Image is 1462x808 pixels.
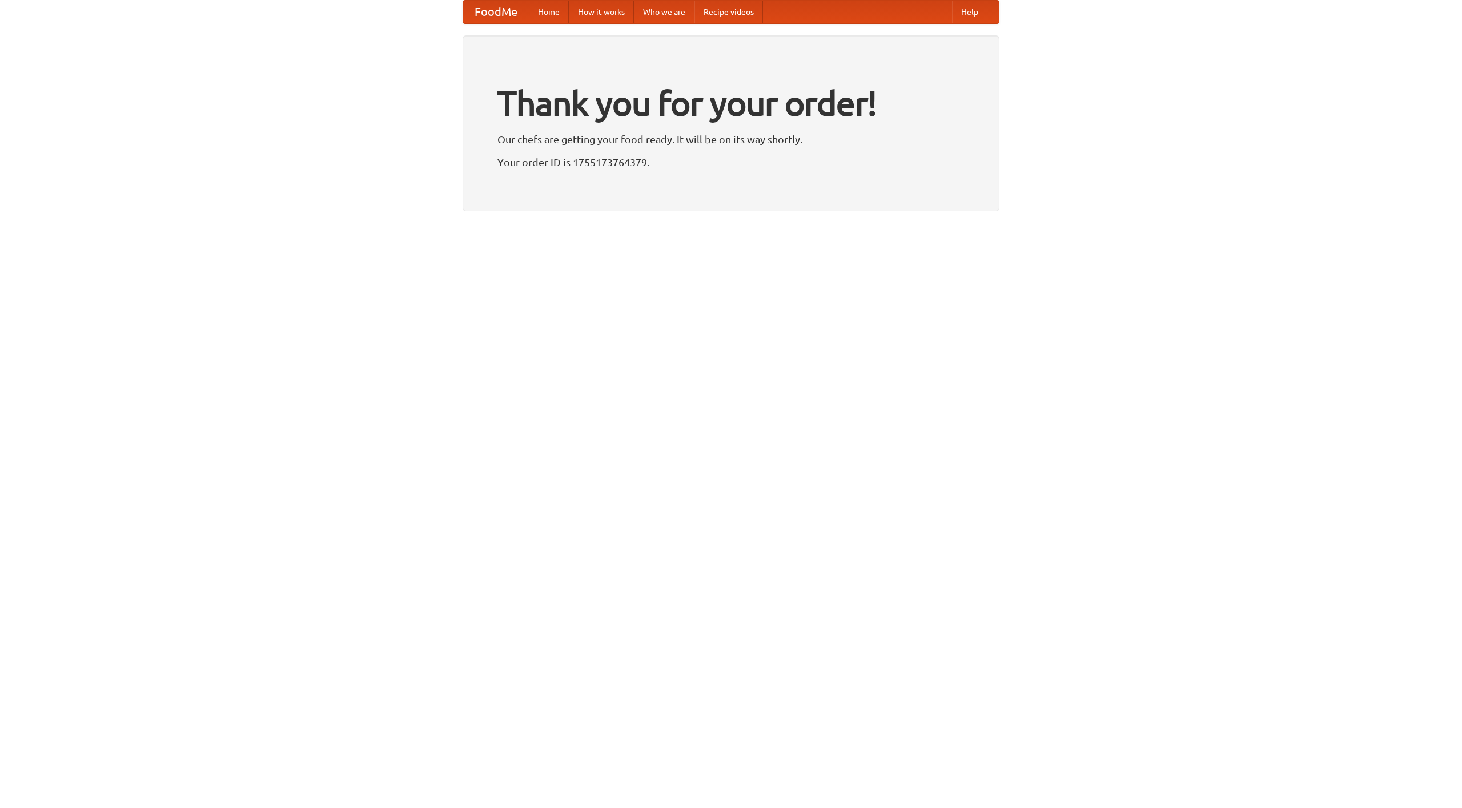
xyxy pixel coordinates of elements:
a: FoodMe [463,1,529,23]
a: Help [952,1,987,23]
p: Our chefs are getting your food ready. It will be on its way shortly. [497,131,965,148]
h1: Thank you for your order! [497,76,965,131]
a: Recipe videos [694,1,763,23]
a: Home [529,1,569,23]
p: Your order ID is 1755173764379. [497,154,965,171]
a: Who we are [634,1,694,23]
a: How it works [569,1,634,23]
